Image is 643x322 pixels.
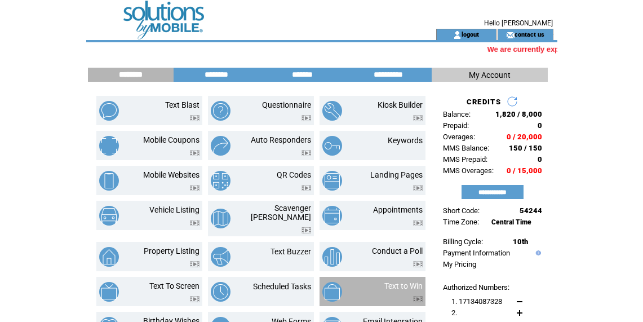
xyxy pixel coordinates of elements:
[373,205,423,214] a: Appointments
[190,115,199,121] img: video.png
[149,205,199,214] a: Vehicle Listing
[443,283,509,292] span: Authorized Numbers:
[301,185,311,191] img: video.png
[484,19,553,27] span: Hello [PERSON_NAME]
[149,281,199,290] a: Text To Screen
[451,297,502,306] span: 1. 17134087328
[99,282,119,302] img: text-to-screen.png
[322,247,342,267] img: conduct-a-poll.png
[211,171,230,191] img: qr-codes.png
[413,115,423,121] img: video.png
[86,45,557,54] marquee: We are currently experiencing an issue with opt-ins to Keywords. You may still send a SMS and MMS...
[443,166,494,175] span: MMS Overages:
[370,170,423,179] a: Landing Pages
[469,70,511,80] span: My Account
[322,171,342,191] img: landing-pages.png
[301,115,311,121] img: video.png
[190,220,199,226] img: video.png
[507,166,542,175] span: 0 / 15,000
[443,121,469,130] span: Prepaid:
[211,209,230,228] img: scavenger-hunt.png
[451,308,457,317] span: 2.
[190,261,199,267] img: video.png
[211,282,230,302] img: scheduled-tasks.png
[491,218,531,226] span: Central Time
[443,249,510,257] a: Payment Information
[270,247,311,256] a: Text Buzzer
[413,185,423,191] img: video.png
[443,133,475,141] span: Overages:
[301,150,311,156] img: video.png
[322,206,342,226] img: appointments.png
[538,155,542,164] span: 0
[99,101,119,121] img: text-blast.png
[251,135,311,144] a: Auto Responders
[462,30,479,38] a: logout
[372,246,423,255] a: Conduct a Poll
[443,144,489,152] span: MMS Balance:
[378,100,423,109] a: Kiosk Builder
[467,98,501,106] span: CREDITS
[211,247,230,267] img: text-buzzer.png
[143,170,199,179] a: Mobile Websites
[513,237,528,246] span: 10th
[443,218,479,226] span: Time Zone:
[443,237,483,246] span: Billing Cycle:
[538,121,542,130] span: 0
[322,136,342,156] img: keywords.png
[190,296,199,302] img: video.png
[144,246,199,255] a: Property Listing
[515,30,544,38] a: contact us
[99,136,119,156] img: mobile-coupons.png
[443,206,480,215] span: Short Code:
[253,282,311,291] a: Scheduled Tasks
[211,136,230,156] img: auto-responders.png
[99,171,119,191] img: mobile-websites.png
[509,144,542,152] span: 150 / 150
[165,100,199,109] a: Text Blast
[413,296,423,302] img: video.png
[99,247,119,267] img: property-listing.png
[301,227,311,233] img: video.png
[413,220,423,226] img: video.png
[507,133,542,141] span: 0 / 20,000
[453,30,462,39] img: account_icon.gif
[506,30,515,39] img: contact_us_icon.gif
[322,101,342,121] img: kiosk-builder.png
[99,206,119,226] img: vehicle-listing.png
[143,135,199,144] a: Mobile Coupons
[251,204,311,222] a: Scavenger [PERSON_NAME]
[190,150,199,156] img: video.png
[388,136,423,145] a: Keywords
[533,250,541,255] img: help.gif
[443,110,471,118] span: Balance:
[520,206,542,215] span: 54244
[262,100,311,109] a: Questionnaire
[211,101,230,121] img: questionnaire.png
[384,281,423,290] a: Text to Win
[277,170,311,179] a: QR Codes
[190,185,199,191] img: video.png
[443,155,487,164] span: MMS Prepaid:
[413,261,423,267] img: video.png
[443,260,476,268] a: My Pricing
[495,110,542,118] span: 1,820 / 8,000
[322,282,342,302] img: text-to-win.png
